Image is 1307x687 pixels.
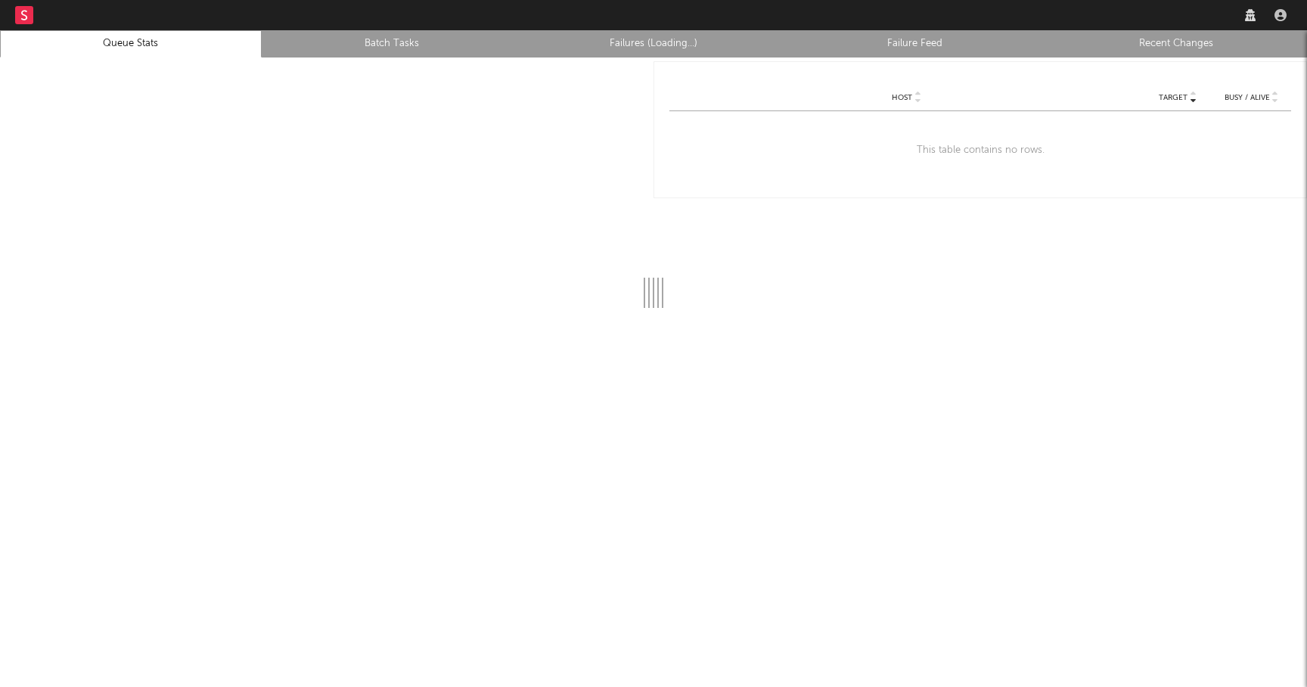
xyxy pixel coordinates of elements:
span: Target [1159,93,1187,102]
a: Recent Changes [1054,35,1299,53]
a: Failures (Loading...) [531,35,776,53]
span: Host [892,93,912,102]
a: Failure Feed [793,35,1038,53]
a: Queue Stats [8,35,253,53]
a: Batch Tasks [270,35,515,53]
div: This table contains no rows. [669,111,1291,190]
span: Busy / Alive [1225,93,1270,102]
